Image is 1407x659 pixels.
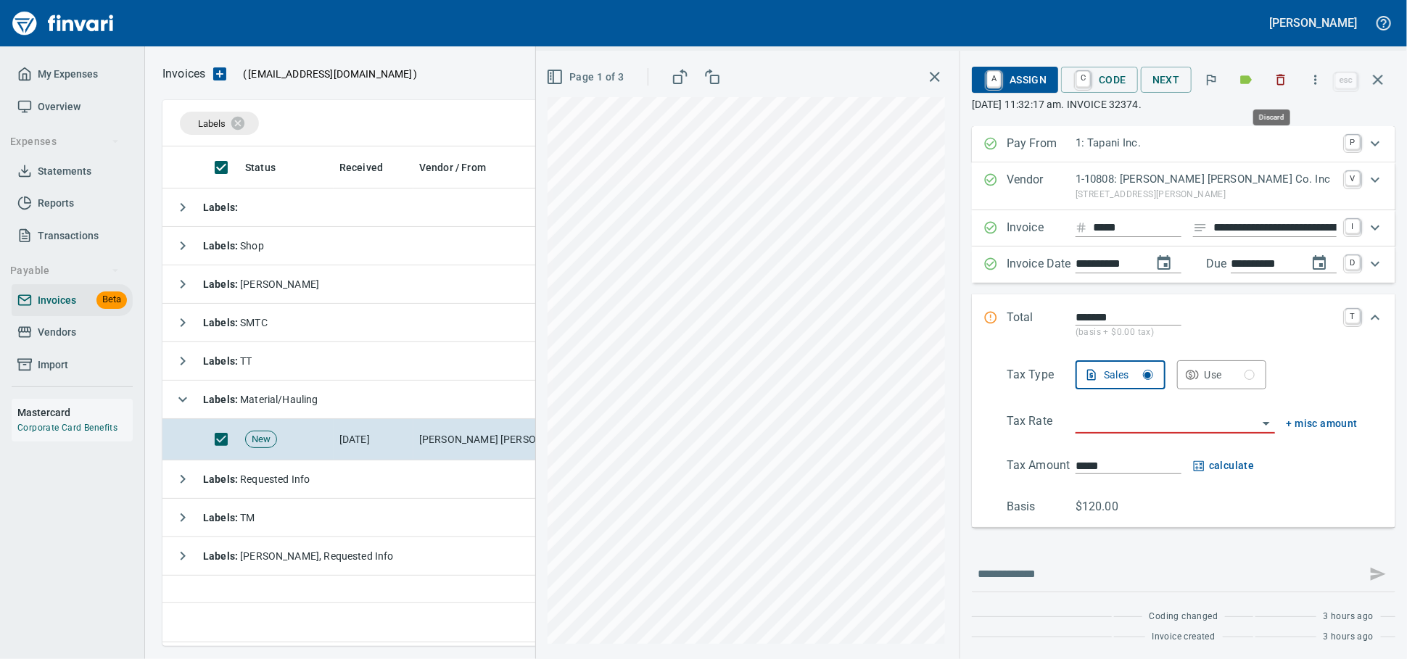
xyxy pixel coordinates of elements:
span: Expenses [10,133,120,151]
span: [PERSON_NAME] [203,278,319,290]
p: Tax Amount [1007,457,1076,475]
span: Payable [10,262,120,280]
button: calculate [1193,457,1255,475]
span: TT [203,355,252,367]
button: Page 1 of 3 [543,64,630,91]
td: [PERSON_NAME] [PERSON_NAME] Co. Inc (1-10808) [413,419,558,460]
p: 1-10808: [PERSON_NAME] [PERSON_NAME] Co. Inc [1076,171,1337,188]
span: Vendor / From [419,159,505,176]
span: Invoice created [1152,630,1216,645]
span: Assign [983,67,1047,92]
strong: Labels : [203,317,240,328]
p: Due [1206,255,1275,273]
a: D [1345,255,1360,270]
strong: Labels : [203,394,240,405]
span: Transactions [38,227,99,245]
span: Beta [96,291,127,308]
a: C [1076,71,1090,87]
a: InvoicesBeta [12,284,133,317]
span: 3 hours ago [1324,610,1374,624]
div: Labels [180,112,259,135]
span: 3 hours ago [1324,630,1374,645]
td: [DATE] [334,419,413,460]
div: Expand [972,355,1395,528]
span: Next [1152,71,1180,89]
h6: Mastercard [17,405,133,420]
a: A [987,71,1001,87]
strong: Labels : [203,278,240,290]
span: Code [1073,67,1126,92]
a: Import [12,349,133,381]
p: [STREET_ADDRESS][PERSON_NAME] [1076,188,1337,202]
p: $120.00 [1076,498,1144,515]
button: More [1300,64,1332,96]
a: V [1345,171,1360,186]
p: (basis + $0.00 tax) [1076,326,1337,340]
span: Reports [38,194,74,212]
p: ( ) [234,67,418,81]
p: Basis [1007,498,1076,515]
a: Reports [12,187,133,220]
div: Use [1205,366,1255,384]
a: Vendors [12,316,133,349]
div: Expand [972,294,1395,355]
strong: Labels : [203,512,240,523]
div: Expand [972,126,1395,162]
button: CCode [1061,67,1138,93]
span: Material/Hauling [203,394,318,405]
span: [PERSON_NAME], Requested Info [203,550,394,562]
span: Received [339,159,402,176]
span: Coding changed [1150,610,1218,624]
a: My Expenses [12,58,133,91]
a: T [1345,309,1360,323]
button: Open [1256,413,1276,434]
h5: [PERSON_NAME] [1270,15,1357,30]
button: AAssign [972,67,1058,93]
span: Requested Info [203,473,310,485]
p: Tax Rate [1007,413,1076,434]
span: Labels [198,118,226,129]
button: Payable [4,257,125,284]
button: Labels [1230,64,1262,96]
strong: Labels : [203,240,240,252]
span: New [246,433,276,447]
span: Vendors [38,323,76,341]
span: Import [38,356,68,374]
strong: Labels : [203,355,240,367]
button: Next [1141,67,1192,94]
a: Overview [12,91,133,123]
strong: Labels : [203,202,238,213]
span: Close invoice [1332,62,1395,97]
img: Finvari [9,6,117,41]
p: Invoices [162,65,205,83]
span: Received [339,159,383,176]
span: TM [203,512,255,523]
svg: Invoice description [1193,220,1208,235]
div: Expand [972,162,1395,210]
button: change date [1147,246,1181,281]
button: Flag [1195,64,1227,96]
div: Sales [1104,366,1153,384]
p: Total [1007,309,1076,340]
a: Corporate Card Benefits [17,423,117,433]
span: This records your message into the invoice and notifies anyone mentioned [1361,557,1395,592]
button: Use [1177,360,1267,389]
span: Page 1 of 3 [549,68,624,86]
p: Tax Type [1007,366,1076,389]
span: Status [245,159,276,176]
p: Invoice [1007,219,1076,238]
strong: Labels : [203,473,240,485]
button: change due date [1302,246,1337,281]
nav: breadcrumb [162,65,205,83]
button: Sales [1076,360,1165,389]
span: Status [245,159,294,176]
a: Statements [12,155,133,188]
button: + misc amount [1287,415,1358,433]
p: Invoice Date [1007,255,1076,274]
p: Pay From [1007,135,1076,154]
span: Overview [38,98,81,116]
p: [DATE] 11:32:17 am. INVOICE 32374. [972,97,1395,112]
